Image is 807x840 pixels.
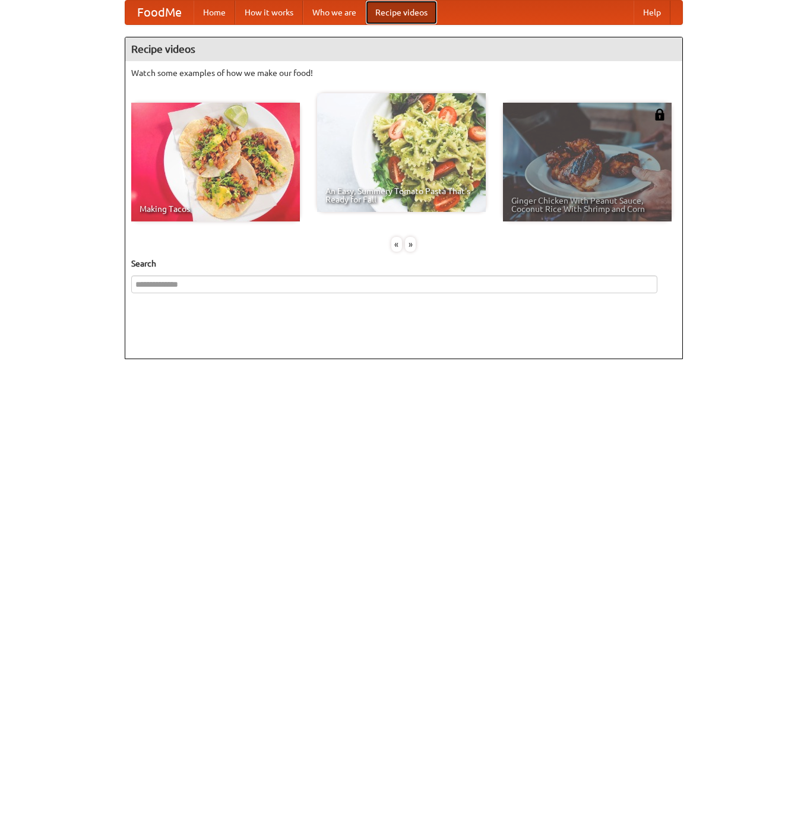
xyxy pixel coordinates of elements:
a: Home [194,1,235,24]
span: An Easy, Summery Tomato Pasta That's Ready for Fall [325,187,477,204]
a: Making Tacos [131,103,300,221]
a: Recipe videos [366,1,437,24]
div: « [391,237,402,252]
img: 483408.png [654,109,666,121]
h5: Search [131,258,676,270]
p: Watch some examples of how we make our food! [131,67,676,79]
a: FoodMe [125,1,194,24]
span: Making Tacos [140,205,292,213]
div: » [405,237,416,252]
a: How it works [235,1,303,24]
a: Help [634,1,670,24]
a: Who we are [303,1,366,24]
a: An Easy, Summery Tomato Pasta That's Ready for Fall [317,93,486,212]
h4: Recipe videos [125,37,682,61]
